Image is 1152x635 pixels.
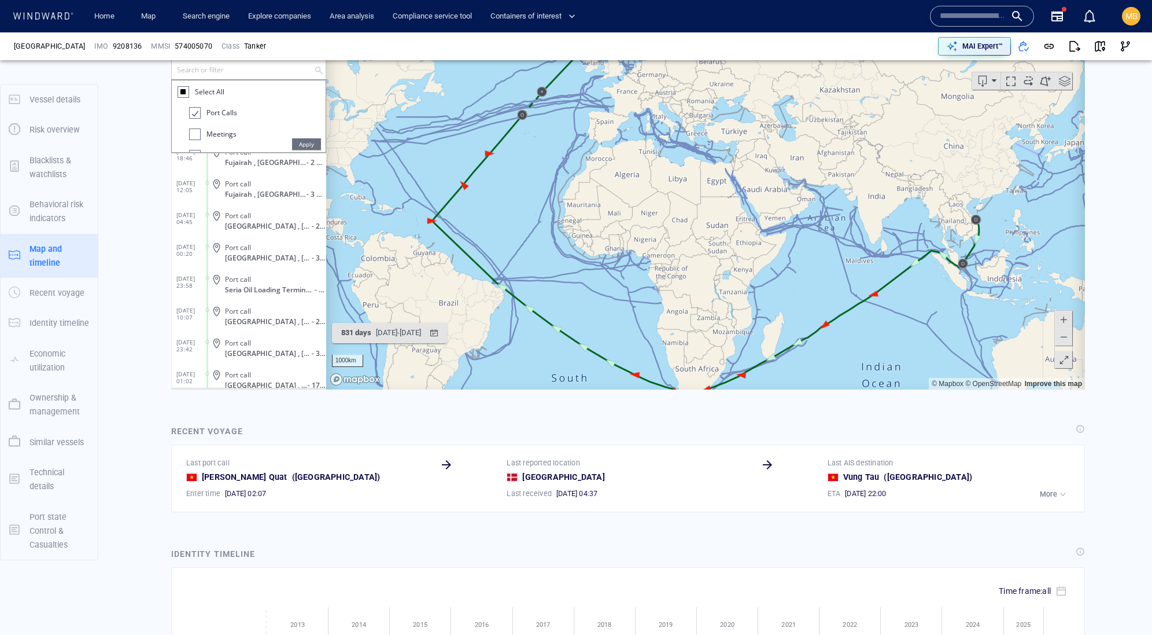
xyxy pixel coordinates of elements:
div: [GEOGRAPHIC_DATA] , [GEOGRAPHIC_DATA] [54,223,141,232]
span: all [1042,586,1051,596]
span: Alerts [35,120,54,130]
div: Port Qasim , Pakistan- 2 days [54,191,155,200]
div: [GEOGRAPHIC_DATA] [520,468,607,486]
a: Map [136,6,164,27]
div: Port Calls [18,76,66,88]
div: [GEOGRAPHIC_DATA] , [GEOGRAPHIC_DATA] [54,287,141,295]
a: Port state Control & Casualties [1,524,98,535]
span: ( [292,472,295,482]
div: Seria Oil Loading Terminal , Brunei- a day [54,255,155,263]
span: 9208136 [113,41,142,52]
p: Ownership & management [29,391,90,419]
div: [DATE] - [DATE] [202,293,252,311]
dl: [DATE] 04:45Port call[GEOGRAPHIC_DATA] , [GEOGRAPHIC_DATA]- 2 days [5,172,155,204]
span: 831 days [170,298,200,306]
span: [DATE] 02:07 [225,489,266,499]
a: Explore companies [243,6,316,27]
button: MB [1120,5,1143,28]
p: Map and timeline [29,242,90,270]
div: 2023 [881,621,941,629]
div: Compliance Activities [127,12,136,29]
div: [GEOGRAPHIC_DATA] , [GEOGRAPHIC_DATA] [54,191,141,200]
span: Fujairah , [GEOGRAPHIC_DATA] [54,127,135,136]
p: Last reported location [507,458,579,468]
span: - 2 days [141,191,155,200]
button: Recent voyage [1,278,98,308]
span: Port call [54,149,80,157]
div: (66) [65,12,77,29]
p: MAI Expert™ [962,41,1003,52]
span: Containers of interest [490,10,575,23]
div: Select All [6,56,53,67]
span: - 17 hours [136,350,155,359]
dl: [DATE] 01:02Port call[GEOGRAPHIC_DATA] , [GEOGRAPHIC_DATA]- 17 hours [5,332,155,364]
span: Port call [54,212,80,221]
span: [DATE] 00:20 [5,212,36,226]
dl: [DATE] 18:46Port callFujairah , [GEOGRAPHIC_DATA]- 2 days [5,109,155,141]
a: OpenStreetMap [794,349,850,357]
a: Mapbox logo [158,342,209,355]
p: Behavioral risk indicators [29,197,90,226]
div: 2013 [267,621,328,629]
button: Get link [1036,34,1062,59]
div: 2014 [328,621,389,629]
span: - a day [143,255,155,263]
div: Multiple Activities [6,12,62,29]
span: Port Calls [35,78,66,87]
span: Seria Oil Loading Terminal , [GEOGRAPHIC_DATA] [54,255,143,263]
div: 2024 [942,621,1003,629]
div: Pulau Sebarok , Singapore- 3 days [54,223,155,232]
span: - 2 days [135,127,155,136]
div: Fairly Baram field , Brunei- 2 days [54,287,155,295]
a: Vessel details [1,93,98,104]
span: ) [377,472,380,482]
a: Economic utilization [1,354,98,365]
span: Select All [24,56,53,66]
button: Blacklists & watchlists [1,145,98,190]
div: Viet Nam [186,472,197,482]
button: Search engine [178,6,234,27]
p: Risk overview [29,123,80,137]
a: Ownership & management [1,399,98,410]
iframe: Chat [1103,583,1143,626]
span: VIGO [14,41,85,52]
span: Time frame: [999,586,1051,596]
span: Port call [54,244,80,253]
p: Class [221,41,239,52]
button: Risk overview [1,115,98,145]
dl: [DATE] 10:07Port call[GEOGRAPHIC_DATA] , [GEOGRAPHIC_DATA]- 2 days [5,268,155,300]
a: Vung Tau [843,470,880,484]
dl: [DATE] 23:42Port call[GEOGRAPHIC_DATA] , [GEOGRAPHIC_DATA]- 3 days [5,300,155,332]
button: Export vessel information [801,42,830,59]
p: Similar vessels [29,435,84,449]
a: Recent voyage [1,287,98,298]
a: Behavioral risk indicators [1,205,98,216]
a: Mapbox [760,349,792,357]
span: - 3 days [135,159,155,168]
span: - 2 days [141,287,155,295]
a: Compliance service tool [388,6,477,27]
span: [DATE] 23:42 [5,308,36,322]
button: 831 days[DATE]-[DATE] [161,292,276,313]
p: Economic utilization [29,347,90,375]
span: Port call [54,181,80,189]
button: Add to vessel list [1011,34,1036,59]
div: Focus on vessel path [830,42,847,59]
p: Enter time [186,489,220,499]
span: Apply [121,108,150,119]
button: Containers of interest [486,6,585,27]
p: Technical details [29,465,90,494]
a: Risk overview [1,124,98,135]
p: Port state Control & Casualties [29,510,90,552]
p: MMSI [151,41,170,52]
a: Similar vessels [1,436,98,447]
div: Recent voyage [171,424,243,438]
dl: [DATE] 12:05Port callFujairah , [GEOGRAPHIC_DATA]- 3 days [5,141,155,172]
div: [GEOGRAPHIC_DATA] , [GEOGRAPHIC_DATA] [54,350,136,359]
div: 2019 [636,621,696,629]
div: 1000km [161,324,192,336]
span: MB [1125,12,1138,21]
span: [DATE] 04:45 [5,181,36,194]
